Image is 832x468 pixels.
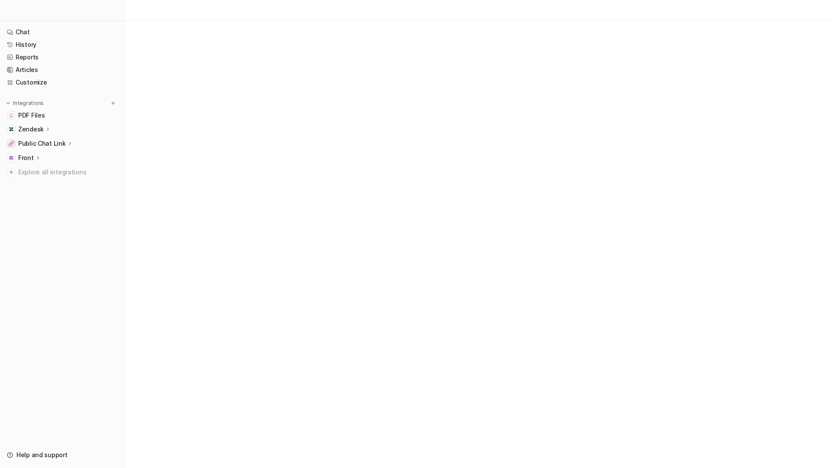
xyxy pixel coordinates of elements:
p: Front [18,154,34,162]
a: Customize [3,76,121,88]
span: PDF Files [18,111,45,120]
a: Help and support [3,449,121,461]
a: Reports [3,51,121,63]
img: explore all integrations [7,168,16,177]
img: Front [9,155,14,160]
a: Articles [3,64,121,76]
img: PDF Files [9,113,14,118]
p: Public Chat Link [18,139,66,148]
a: PDF FilesPDF Files [3,109,121,121]
button: Integrations [3,99,46,108]
p: Zendesk [18,125,44,134]
img: expand menu [5,100,11,106]
a: History [3,39,121,51]
span: Explore all integrations [18,165,117,179]
img: Zendesk [9,127,14,132]
a: Explore all integrations [3,166,121,178]
a: Chat [3,26,121,38]
p: Integrations [13,100,44,107]
img: menu_add.svg [110,100,116,106]
img: Public Chat Link [9,141,14,146]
